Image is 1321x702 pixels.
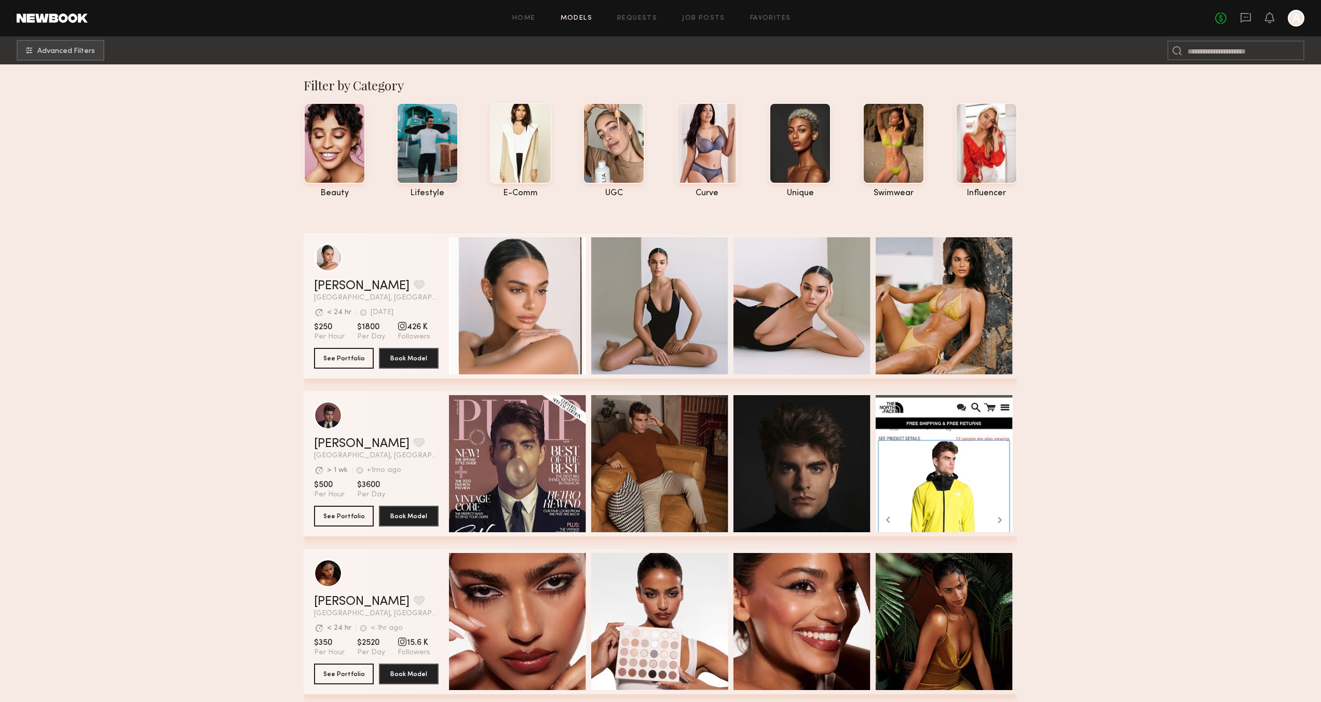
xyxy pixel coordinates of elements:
span: $3600 [357,480,385,490]
div: curve [676,189,738,198]
a: Job Posts [682,15,725,22]
span: [GEOGRAPHIC_DATA], [GEOGRAPHIC_DATA] [314,294,439,302]
button: Book Model [379,348,439,369]
div: > 1 wk [327,467,348,474]
div: Filter by Category [304,77,1017,93]
button: Book Model [379,506,439,526]
a: [PERSON_NAME] [314,596,410,608]
div: lifestyle [397,189,458,198]
button: See Portfolio [314,664,374,684]
span: 426 K [398,322,430,332]
span: Followers [398,332,430,342]
div: beauty [304,189,365,198]
div: unique [769,189,831,198]
button: See Portfolio [314,348,374,369]
div: < 1hr ago [371,625,403,632]
span: [GEOGRAPHIC_DATA], [GEOGRAPHIC_DATA] [314,452,439,460]
a: Requests [617,15,657,22]
button: Book Model [379,664,439,684]
a: Favorites [750,15,791,22]
div: +1mo ago [367,467,401,474]
span: $250 [314,322,345,332]
div: influencer [956,189,1017,198]
button: See Portfolio [314,506,374,526]
a: Models [561,15,592,22]
span: Per Hour [314,648,345,657]
span: Per Hour [314,490,345,500]
span: Per Day [357,332,385,342]
div: < 24 hr [327,625,351,632]
span: $1800 [357,322,385,332]
span: Per Day [357,490,385,500]
span: $500 [314,480,345,490]
span: Followers [398,648,430,657]
span: $350 [314,638,345,648]
div: UGC [583,189,645,198]
span: 15.6 K [398,638,430,648]
div: swimwear [863,189,924,198]
span: Per Hour [314,332,345,342]
div: e-comm [490,189,552,198]
a: Home [512,15,536,22]
span: Advanced Filters [37,48,95,55]
div: [DATE] [371,309,393,316]
a: A [1288,10,1304,26]
div: < 24 hr [327,309,351,316]
span: Per Day [357,648,385,657]
button: Advanced Filters [17,40,104,61]
a: [PERSON_NAME] [314,280,410,292]
span: [GEOGRAPHIC_DATA], [GEOGRAPHIC_DATA] [314,610,439,617]
span: $2520 [357,638,385,648]
a: [PERSON_NAME] [314,438,410,450]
